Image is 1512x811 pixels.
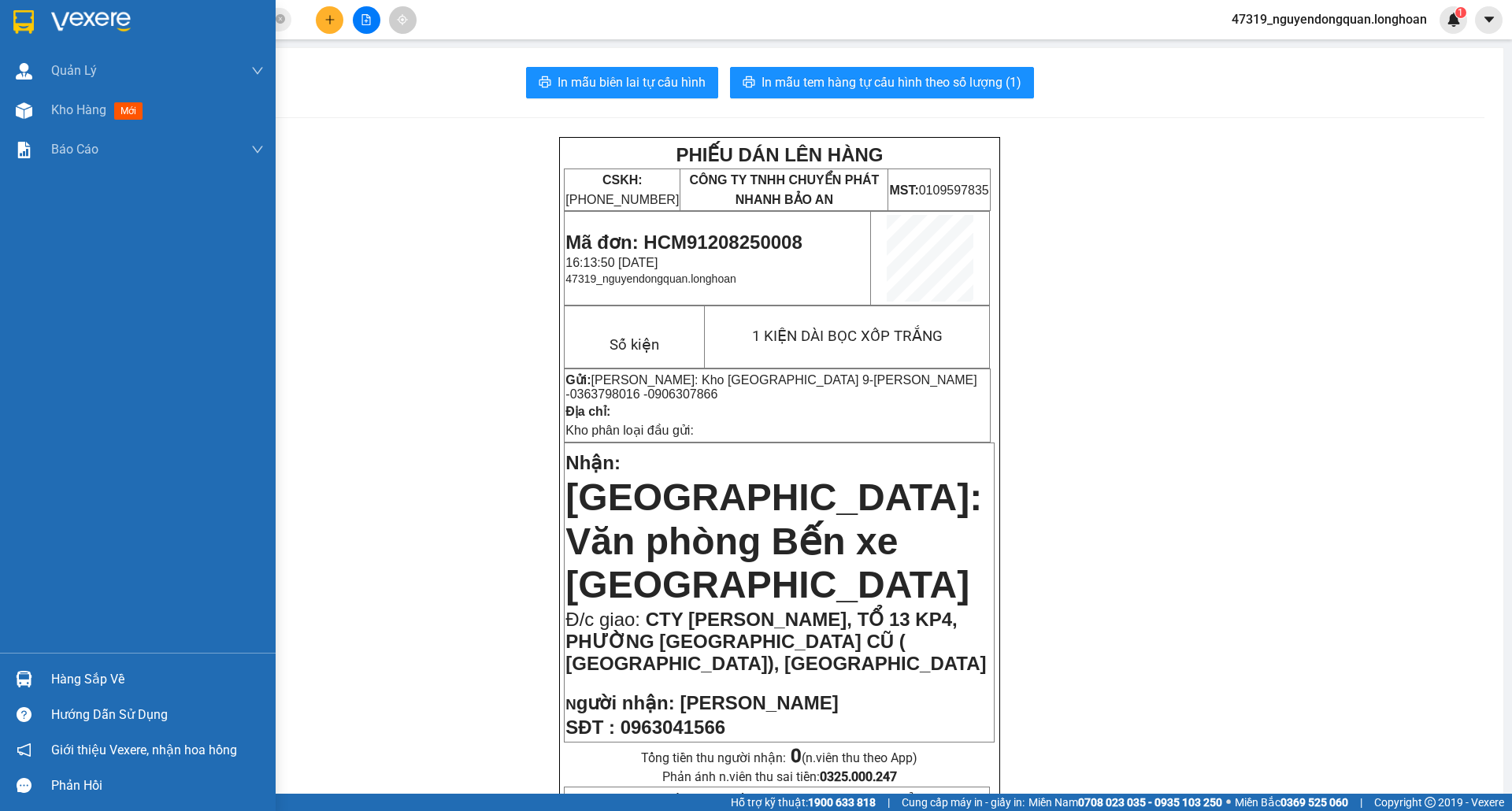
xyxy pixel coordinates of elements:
span: | [888,794,890,811]
span: notification [17,742,31,757]
span: close-circle [276,13,285,28]
span: 47319_nguyendongquan.longhoan [1219,9,1440,29]
img: solution-icon [16,142,32,158]
span: | [1360,794,1362,811]
span: mới [114,102,143,120]
strong: SĐT : [565,717,615,738]
span: close-circle [276,14,285,24]
strong: Gửi: [565,373,591,387]
span: 1 [1458,7,1463,18]
span: [GEOGRAPHIC_DATA]: Văn phòng Bến xe [GEOGRAPHIC_DATA] [565,476,982,605]
span: In mẫu biên lai tự cấu hình [558,72,706,92]
span: plus [324,14,335,25]
span: message [17,778,31,793]
img: warehouse-icon [16,671,32,687]
span: Miền Bắc [1235,794,1348,811]
span: Báo cáo [51,139,98,159]
span: Cung cấp máy in - giấy in: [902,794,1025,811]
button: printerIn mẫu tem hàng tự cấu hình theo số lượng (1) [730,67,1034,98]
div: Hướng dẫn sử dụng [51,703,264,727]
div: Phản hồi [51,774,264,798]
strong: 0325.000.247 [820,769,897,784]
span: Mã đơn: HCM91208250008 [565,231,802,253]
strong: CSKH: [602,173,643,187]
span: [PHONE_NUMBER] [565,173,679,206]
span: [PERSON_NAME] -0363798016 - [565,373,976,401]
span: question-circle [17,707,31,722]
button: aim [389,6,417,34]
span: Kho hàng [51,102,106,117]
span: CÔNG TY TNHH CHUYỂN PHÁT NHANH BẢO AN [689,173,879,206]
span: 0963041566 [621,717,725,738]
span: In mẫu tem hàng tự cấu hình theo số lượng (1) [762,72,1021,92]
div: Hàng sắp về [51,668,264,691]
button: caret-down [1475,6,1503,34]
span: Nhận: [565,452,621,473]
sup: 1 [1455,7,1466,18]
span: [PERSON_NAME]: Kho [GEOGRAPHIC_DATA] 9 [591,373,869,387]
span: (n.viên thu theo App) [791,750,917,765]
strong: Ghi chú đơn: [565,791,657,808]
span: Kho phân loại đầu gửi: [565,424,694,437]
span: Tổng tiền thu người nhận: [641,750,917,765]
span: ⚪️ [1226,799,1231,805]
span: Đ/c giao: [565,609,645,630]
span: 0906307866 [647,387,717,401]
span: caret-down [1482,13,1496,27]
button: printerIn mẫu biên lai tự cấu hình [526,67,718,98]
span: Quản Lý [51,61,97,80]
strong: 1900 633 818 [808,796,876,809]
span: Phản ánh n.viên thu sai tiền: [662,769,897,784]
span: down [251,143,264,156]
span: Miền Nam [1028,794,1222,811]
button: plus [316,6,343,34]
span: [PERSON_NAME] [680,692,838,713]
strong: 0369 525 060 [1280,796,1348,809]
span: gười nhận: [576,692,675,713]
strong: 0 [791,745,802,767]
span: copyright [1425,797,1436,808]
span: Số kiện [610,336,659,354]
button: file-add [353,6,380,34]
span: down [251,65,264,77]
span: 1 KIỆN DÀI BỌC XỐP TRẮNG [752,328,943,345]
span: printer [539,76,551,91]
strong: 0708 023 035 - 0935 103 250 [1078,796,1222,809]
span: file-add [361,14,372,25]
strong: MST: [889,183,918,197]
span: 47319_nguyendongquan.longhoan [565,272,736,285]
img: warehouse-icon [16,63,32,80]
span: aim [397,14,408,25]
strong: N [565,696,674,713]
span: Hỗ trợ kỹ thuật: [731,794,876,811]
span: 0109597835 [889,183,988,197]
span: Giới thiệu Vexere, nhận hoa hồng [51,740,237,760]
img: warehouse-icon [16,102,32,119]
span: printer [743,76,755,91]
span: 16:13:50 [DATE] [565,256,658,269]
strong: Địa chỉ: [565,405,610,418]
span: - [565,373,976,401]
img: logo-vxr [13,10,34,34]
strong: PHIẾU DÁN LÊN HÀNG [676,144,883,165]
img: icon-new-feature [1447,13,1461,27]
span: CTY [PERSON_NAME], TỔ 13 KP4, PHƯỜNG [GEOGRAPHIC_DATA] CŨ ( [GEOGRAPHIC_DATA]), [GEOGRAPHIC_DATA] [565,609,986,674]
